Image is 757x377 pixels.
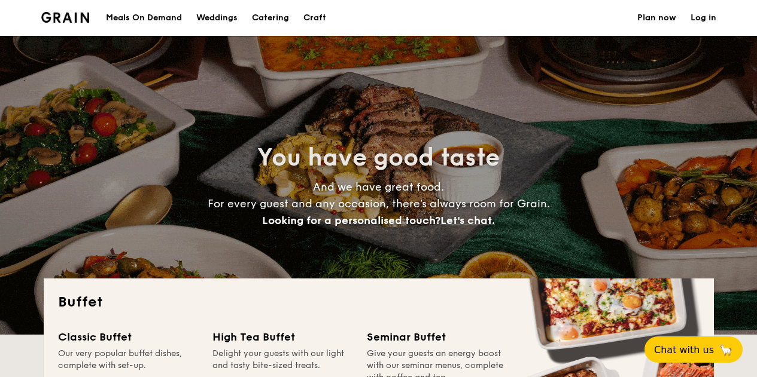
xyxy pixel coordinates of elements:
a: Logotype [41,12,90,23]
div: Seminar Buffet [367,329,507,345]
button: Chat with us🦙 [644,336,743,363]
span: You have good taste [257,143,500,172]
span: Looking for a personalised touch? [262,214,440,227]
span: Chat with us [654,344,714,355]
h2: Buffet [58,293,700,312]
div: Classic Buffet [58,329,198,345]
img: Grain [41,12,90,23]
div: High Tea Buffet [212,329,352,345]
span: 🦙 [719,343,733,357]
span: And we have great food. For every guest and any occasion, there’s always room for Grain. [208,180,550,227]
span: Let's chat. [440,214,495,227]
